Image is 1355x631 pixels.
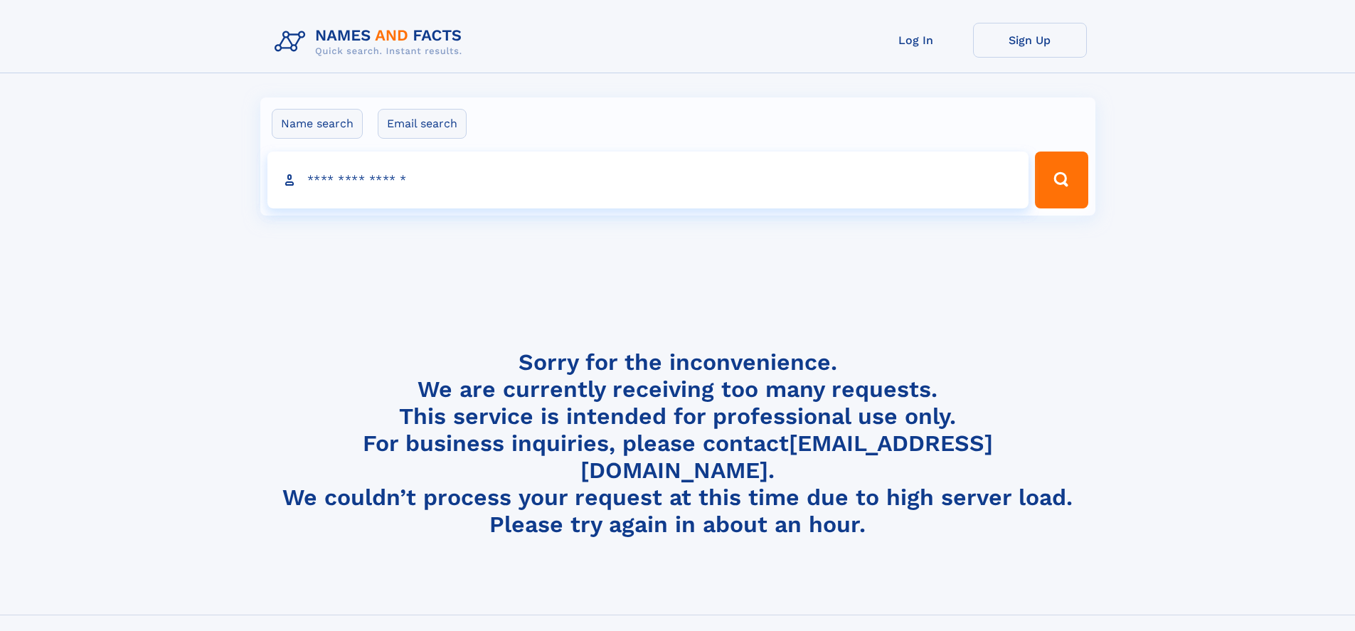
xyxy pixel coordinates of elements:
[269,349,1087,539] h4: Sorry for the inconvenience. We are currently receiving too many requests. This service is intend...
[269,23,474,61] img: Logo Names and Facts
[859,23,973,58] a: Log In
[1035,152,1088,208] button: Search Button
[973,23,1087,58] a: Sign Up
[580,430,993,484] a: [EMAIL_ADDRESS][DOMAIN_NAME]
[378,109,467,139] label: Email search
[272,109,363,139] label: Name search
[267,152,1029,208] input: search input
